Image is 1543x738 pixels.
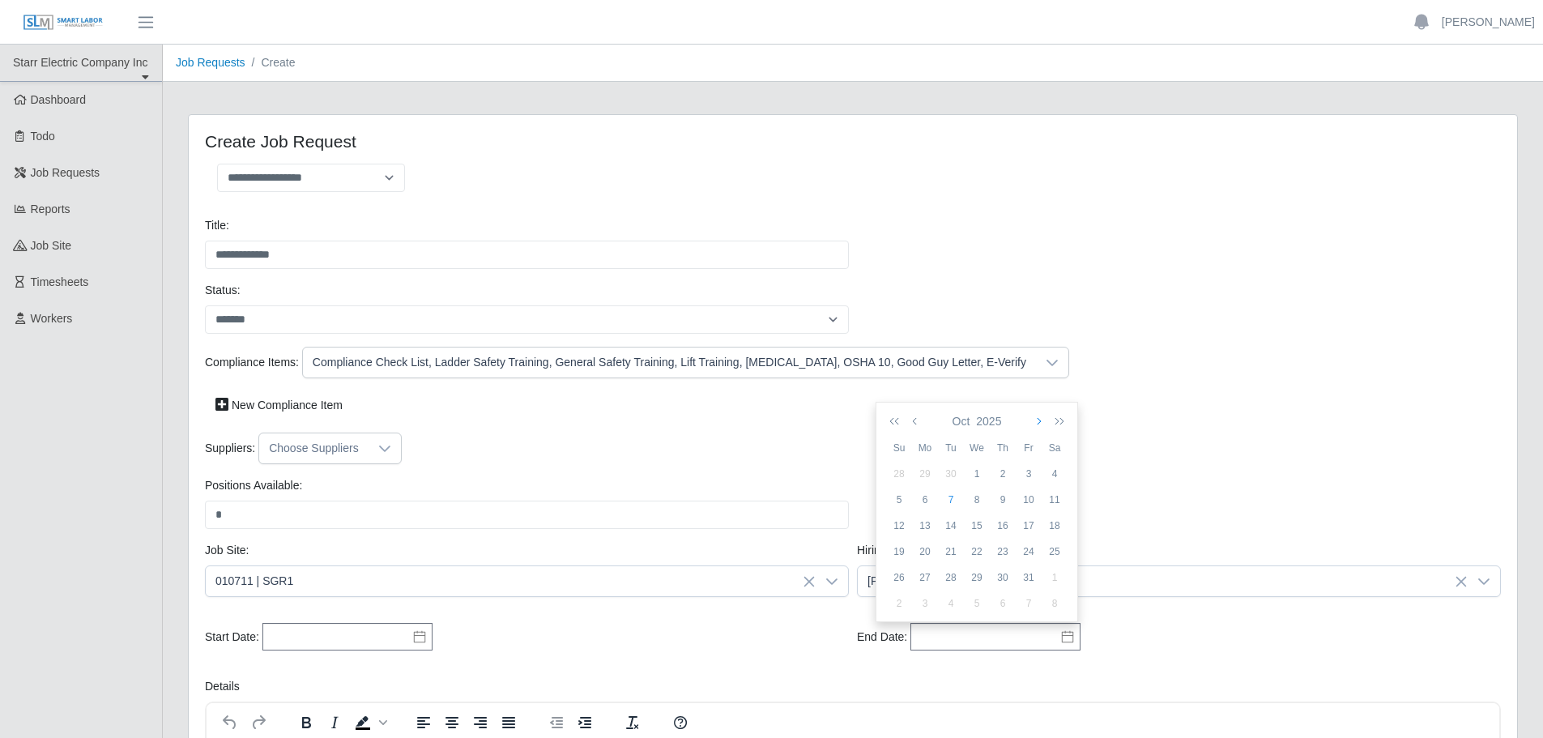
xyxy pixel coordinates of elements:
[619,711,646,734] button: Clear formatting
[1042,596,1068,611] div: 8
[912,513,938,539] td: 2025-10-13
[438,711,466,734] button: Align center
[1016,487,1042,513] td: 2025-10-10
[990,461,1016,487] td: 2025-10-02
[912,596,938,611] div: 3
[205,391,353,420] a: New Compliance Item
[938,570,964,585] div: 28
[1016,518,1042,533] div: 17
[858,566,1468,596] span: Gary Conner
[31,93,87,106] span: Dashboard
[990,518,1016,533] div: 16
[964,570,990,585] div: 29
[964,513,990,539] td: 2025-10-15
[990,596,1016,611] div: 6
[1016,493,1042,507] div: 10
[964,539,990,565] td: 2025-10-22
[886,591,912,616] td: 2025-11-02
[938,467,964,481] div: 30
[912,467,938,481] div: 29
[964,435,990,461] th: We
[938,461,964,487] td: 2025-09-30
[964,544,990,559] div: 22
[31,275,89,288] span: Timesheets
[938,513,964,539] td: 2025-10-14
[949,407,974,435] button: Oct
[1042,518,1068,533] div: 18
[990,570,1016,585] div: 30
[938,435,964,461] th: Tu
[349,711,390,734] div: Background color Black
[912,591,938,616] td: 2025-11-03
[886,435,912,461] th: Su
[205,678,240,695] label: Details
[886,513,912,539] td: 2025-10-12
[938,518,964,533] div: 14
[205,629,259,646] label: Start Date:
[1016,565,1042,591] td: 2025-10-31
[912,518,938,533] div: 13
[216,711,244,734] button: Undo
[1042,467,1068,481] div: 4
[1016,513,1042,539] td: 2025-10-17
[1042,487,1068,513] td: 2025-10-11
[205,477,302,494] label: Positions Available:
[886,565,912,591] td: 2025-10-26
[1016,539,1042,565] td: 2025-10-24
[495,711,522,734] button: Justify
[990,591,1016,616] td: 2025-11-06
[1016,461,1042,487] td: 2025-10-03
[13,13,1280,31] body: Rich Text Area. Press ALT-0 for help.
[1042,544,1068,559] div: 25
[31,130,55,143] span: Todo
[886,493,912,507] div: 5
[964,487,990,513] td: 2025-10-08
[886,461,912,487] td: 2025-09-28
[205,542,249,559] label: job site:
[912,435,938,461] th: Mo
[938,539,964,565] td: 2025-10-21
[1042,570,1068,585] div: 1
[990,487,1016,513] td: 2025-10-09
[912,487,938,513] td: 2025-10-06
[205,354,299,371] label: Compliance Items:
[990,435,1016,461] th: Th
[973,407,1004,435] button: 2025
[205,440,255,457] label: Suppliers:
[964,565,990,591] td: 2025-10-29
[205,217,229,234] label: Title:
[857,629,907,646] label: End Date:
[206,566,816,596] span: 010711 | SGR1
[990,467,1016,481] div: 2
[886,596,912,611] div: 2
[176,56,245,69] a: Job Requests
[543,711,570,734] button: Decrease indent
[912,544,938,559] div: 20
[990,565,1016,591] td: 2025-10-30
[990,539,1016,565] td: 2025-10-23
[912,565,938,591] td: 2025-10-27
[938,596,964,611] div: 4
[1016,596,1042,611] div: 7
[292,711,320,734] button: Bold
[31,203,70,215] span: Reports
[964,591,990,616] td: 2025-11-05
[205,282,241,299] label: Status:
[31,166,100,179] span: Job Requests
[964,518,990,533] div: 15
[990,493,1016,507] div: 9
[886,467,912,481] div: 28
[938,565,964,591] td: 2025-10-28
[1042,493,1068,507] div: 11
[1042,461,1068,487] td: 2025-10-04
[912,539,938,565] td: 2025-10-20
[259,433,369,463] div: Choose Suppliers
[938,487,964,513] td: 2025-10-07
[964,461,990,487] td: 2025-10-01
[245,54,296,71] li: Create
[571,711,599,734] button: Increase indent
[886,518,912,533] div: 12
[886,539,912,565] td: 2025-10-19
[1016,544,1042,559] div: 24
[31,239,72,252] span: job site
